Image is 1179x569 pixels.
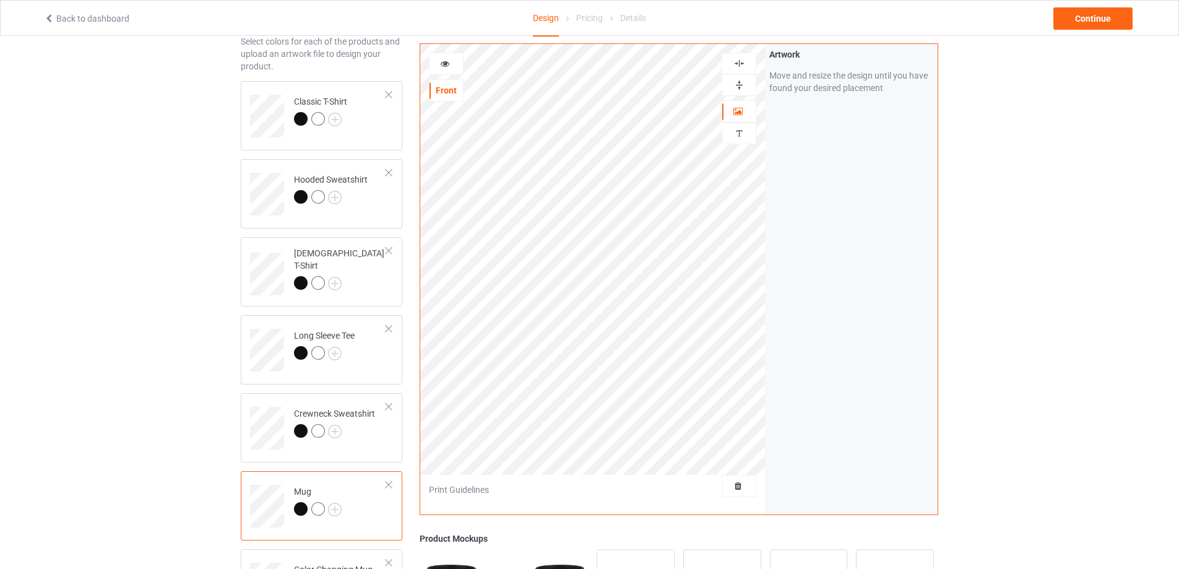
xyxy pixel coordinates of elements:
div: [DEMOGRAPHIC_DATA] T-Shirt [294,247,386,289]
div: Details [620,1,646,35]
div: Crewneck Sweatshirt [241,393,402,463]
div: Pricing [576,1,603,35]
div: Hooded Sweatshirt [294,173,368,203]
div: Classic T-Shirt [294,95,347,125]
div: Artwork [769,48,933,61]
div: Continue [1053,7,1133,30]
img: svg%3E%0A [733,79,745,91]
div: Design [533,1,559,37]
img: svg+xml;base64,PD94bWwgdmVyc2lvbj0iMS4wIiBlbmNvZGluZz0iVVRGLTgiPz4KPHN2ZyB3aWR0aD0iMjJweCIgaGVpZ2... [328,191,342,204]
img: svg+xml;base64,PD94bWwgdmVyc2lvbj0iMS4wIiBlbmNvZGluZz0iVVRGLTgiPz4KPHN2ZyB3aWR0aD0iMjJweCIgaGVpZ2... [328,503,342,516]
div: Move and resize the design until you have found your desired placement [769,69,933,94]
img: svg%3E%0A [733,58,745,69]
img: svg+xml;base64,PD94bWwgdmVyc2lvbj0iMS4wIiBlbmNvZGluZz0iVVRGLTgiPz4KPHN2ZyB3aWR0aD0iMjJweCIgaGVpZ2... [328,277,342,290]
div: Long Sleeve Tee [294,329,355,359]
div: Front [430,84,463,97]
div: Product Mockups [420,532,938,545]
img: svg%3E%0A [733,128,745,139]
div: Print Guidelines [429,484,489,496]
div: [DEMOGRAPHIC_DATA] T-Shirt [241,237,402,306]
div: Classic T-Shirt [241,81,402,150]
div: Select colors for each of the products and upload an artwork file to design your product. [241,35,402,72]
div: Hooded Sweatshirt [241,159,402,228]
div: Mug [294,485,342,515]
img: svg+xml;base64,PD94bWwgdmVyc2lvbj0iMS4wIiBlbmNvZGluZz0iVVRGLTgiPz4KPHN2ZyB3aWR0aD0iMjJweCIgaGVpZ2... [328,113,342,126]
img: svg+xml;base64,PD94bWwgdmVyc2lvbj0iMS4wIiBlbmNvZGluZz0iVVRGLTgiPz4KPHN2ZyB3aWR0aD0iMjJweCIgaGVpZ2... [328,425,342,438]
div: Crewneck Sweatshirt [294,407,375,437]
a: Back to dashboard [44,14,129,24]
img: svg+xml;base64,PD94bWwgdmVyc2lvbj0iMS4wIiBlbmNvZGluZz0iVVRGLTgiPz4KPHN2ZyB3aWR0aD0iMjJweCIgaGVpZ2... [328,347,342,360]
div: Long Sleeve Tee [241,315,402,384]
div: Mug [241,471,402,541]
